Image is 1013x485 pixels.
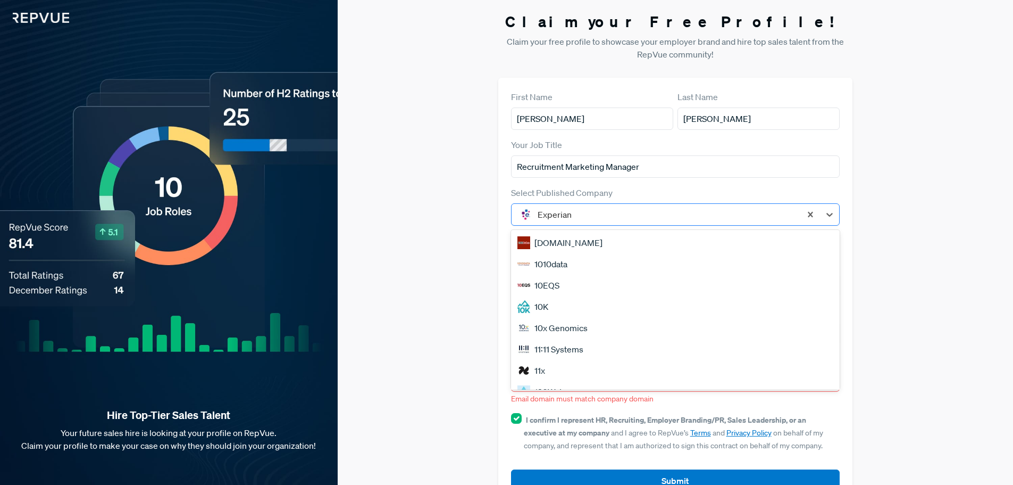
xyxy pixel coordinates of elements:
img: 10EQS [517,279,530,292]
img: 120Water [517,385,530,398]
input: Last Name [677,108,840,130]
p: Your future sales hire is looking at your profile on RepVue. Claim your profile to make your case... [17,426,321,452]
div: 11:11 Systems [511,339,840,360]
a: Terms [690,428,711,438]
p: Claim your free profile to showcase your employer brand and hire top sales talent from the RepVue... [498,35,853,61]
strong: Hire Top-Tier Sales Talent [17,408,321,422]
h3: Claim your Free Profile! [498,13,853,31]
div: 10EQS [511,275,840,296]
img: 1010data [517,258,530,270]
label: Your Job Title [511,138,562,151]
span: and I agree to RepVue’s and on behalf of my company, and represent that I am authorized to sign t... [524,415,823,450]
div: 10x Genomics [511,317,840,339]
img: 10K [517,300,530,313]
input: First Name [511,108,673,130]
span: Email domain must match company domain [511,394,654,404]
div: 11x [511,360,840,381]
div: 120Water [511,381,840,402]
label: Select Published Company [511,186,613,199]
img: Experian [520,208,532,221]
a: Privacy Policy [726,428,772,438]
div: 1010data [511,253,840,275]
strong: I confirm I represent HR, Recruiting, Employer Branding/PR, Sales Leadership, or an executive at ... [524,415,806,438]
input: Title [511,155,840,178]
img: 1000Bulbs.com [517,236,530,249]
img: 11:11 Systems [517,343,530,356]
label: First Name [511,91,552,103]
div: 10K [511,296,840,317]
label: Last Name [677,91,718,103]
div: [DOMAIN_NAME] [511,232,840,253]
img: 11x [517,364,530,377]
img: 10x Genomics [517,322,530,334]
